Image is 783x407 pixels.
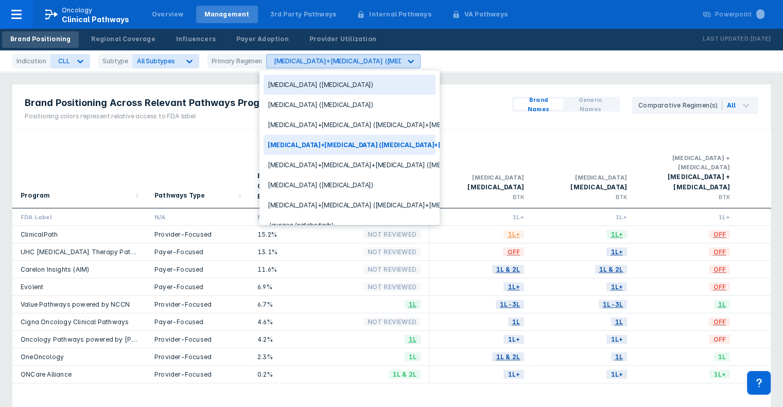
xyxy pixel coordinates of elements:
div: [MEDICAL_DATA] [541,182,627,192]
div: Overview [152,10,184,19]
div: 4.6% [257,317,318,326]
span: Not Reviewed [363,281,421,293]
span: 1L [405,351,421,363]
div: 3rd Party Pathways [270,10,337,19]
div: Jaypirca (pirtobrutinib) [264,215,436,235]
span: OFF [709,316,730,328]
div: Provider-Focused [154,370,241,379]
a: Influencers [168,31,224,48]
span: Brand Names [518,95,559,114]
a: Brand Positioning [2,31,79,48]
div: 13.1% [257,247,318,256]
a: 3rd Party Pathways [262,6,345,23]
a: Regional Coverage [83,31,163,48]
span: 1L+ [606,228,627,240]
div: Indication [12,54,50,68]
a: UHC [MEDICAL_DATA] Therapy Pathways [21,248,151,256]
div: Sort [146,130,249,208]
div: [MEDICAL_DATA] + [MEDICAL_DATA] [643,153,730,172]
div: BTK [541,192,627,202]
span: OFF [709,281,730,293]
div: 15.2% [257,230,318,239]
a: ClinicalPath [21,231,58,238]
div: BTK [438,192,524,202]
span: Generic Names [567,95,614,114]
span: OFF [709,333,730,345]
span: 1L-3L [496,298,524,310]
span: 1L+ [503,228,524,240]
span: 1L+ [606,333,627,345]
span: 1L [714,298,730,310]
div: 1L+ [438,213,524,221]
a: Evolent [21,283,43,291]
div: Brand Positioning [10,34,71,44]
div: [MEDICAL_DATA] [438,182,524,192]
span: 1L+ [503,333,524,345]
span: Not Reviewed [363,263,421,275]
div: Payer-Focused [154,282,241,291]
div: 6.9% [257,282,318,291]
div: Comparative Regimen(s) [638,101,722,110]
span: 1L+ [503,368,524,380]
div: Subtype [98,54,132,68]
span: 1L-3L [599,298,627,310]
div: Pathways Type [154,190,205,201]
a: Value Pathways powered by NCCN [21,300,130,308]
div: Payer-Focused [154,247,241,256]
span: 1L+ [709,368,730,380]
div: Positioning colors represent relative access to FDA label [25,112,284,121]
a: OneOncology [21,353,64,361]
div: VA Pathways [464,10,508,19]
div: Provider Utilization [309,34,376,44]
span: OFF [503,246,524,258]
div: All [726,101,736,110]
div: [MEDICAL_DATA]+[MEDICAL_DATA] ([MEDICAL_DATA]+[MEDICAL_DATA]) [264,195,436,215]
p: Last Updated: [703,34,750,44]
span: Not Reviewed [363,246,421,258]
span: 1L & 2L [389,368,421,380]
a: Cigna Oncology Clinical Pathways [21,318,129,326]
span: Brand Positioning Across Relevant Pathways Programs [25,97,284,109]
div: 1L+ [643,213,730,221]
span: 1L [405,298,421,310]
div: Estimated % Oncologist Exposure [257,171,312,202]
a: Provider Utilization [301,31,385,48]
div: Internal Pathways [369,10,431,19]
span: 1L & 2L [595,263,627,275]
div: [MEDICAL_DATA]+[MEDICAL_DATA] ([MEDICAL_DATA]+[MEDICAL_DATA]) [274,57,498,65]
div: Powerpoint [715,10,764,19]
div: [MEDICAL_DATA] [438,173,524,182]
div: FDA Label [21,213,138,221]
span: 1L+ [606,368,627,380]
span: 1L [508,316,524,328]
div: Influencers [176,34,216,44]
a: Carelon Insights (AIM) [21,266,89,273]
p: Oncology [62,6,93,15]
span: 1L [714,351,730,363]
div: [MEDICAL_DATA] [541,173,627,182]
div: BTK [643,192,730,202]
span: 1L+ [606,246,627,258]
span: OFF [709,228,730,240]
span: 1L+ [503,281,524,293]
a: ONCare Alliance [21,370,72,378]
a: Management [196,6,258,23]
div: 0.2% [257,370,318,379]
div: N/A [257,213,318,221]
div: Sort [249,130,326,208]
div: 1L+ [541,213,627,221]
p: [DATE] [750,34,771,44]
span: OFF [709,263,730,275]
div: Primary Regimen [207,54,266,68]
div: [MEDICAL_DATA]+[MEDICAL_DATA]+[MEDICAL_DATA] ([MEDICAL_DATA]+[MEDICAL_DATA]+[MEDICAL_DATA]) [264,155,436,175]
div: 6.7% [257,300,318,309]
span: 1L [611,351,627,363]
div: Provider-Focused [154,300,241,309]
span: Not Reviewed [363,316,421,328]
span: 1L [611,316,627,328]
div: N/A [154,213,241,221]
a: Oncology Pathways powered by [PERSON_NAME] [21,335,177,343]
div: Payer-Focused [154,265,241,274]
span: Clinical Pathways [62,15,129,24]
span: All Subtypes [137,57,175,65]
